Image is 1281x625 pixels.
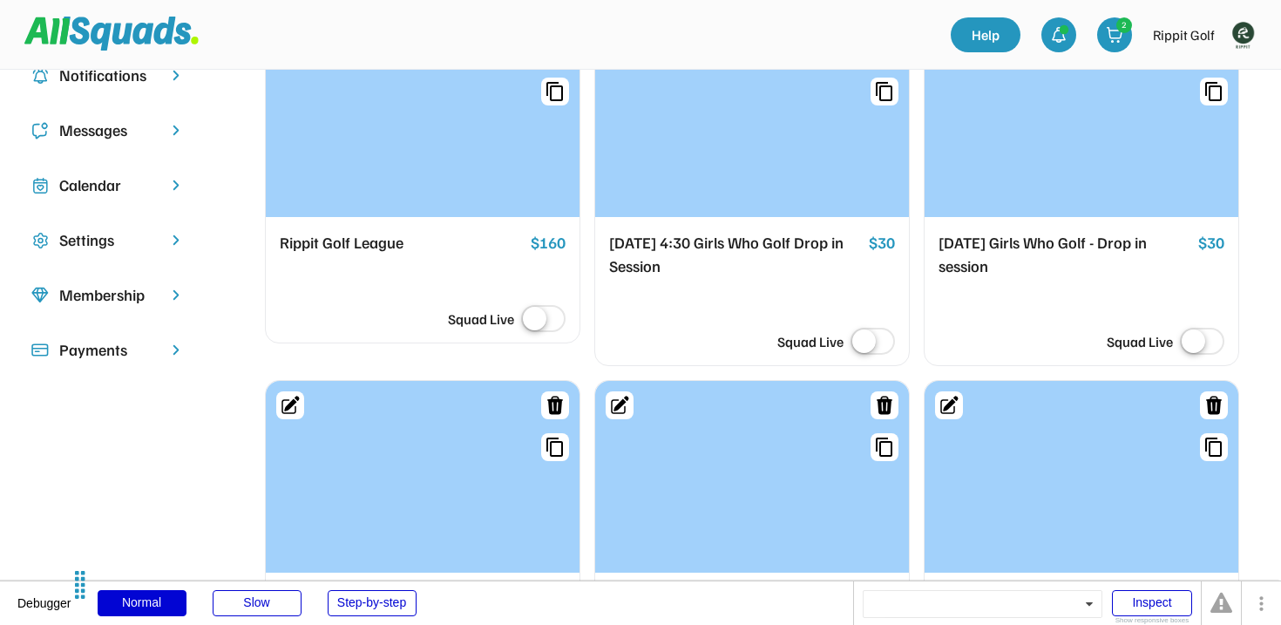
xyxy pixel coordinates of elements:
img: Rippitlogov2_green.png [1225,17,1260,52]
img: bell-03%20%281%29.svg [1050,26,1067,44]
div: Notifications [59,64,157,87]
div: Show responsive boxes [1112,617,1192,624]
img: shopping-cart-01%20%281%29.svg [1106,26,1123,44]
div: [DATE] 4:30 Girls Who Golf Drop in Session [609,231,862,278]
div: Calendar [59,173,157,197]
img: chevron-right.svg [167,287,185,303]
div: Squad Live [1107,331,1173,352]
div: Squad Live [448,309,514,329]
a: Help [951,17,1020,52]
img: Icon%20copy%208.svg [31,287,49,304]
img: chevron-right.svg [167,342,185,358]
div: Settings [59,228,157,252]
img: Icon%20copy%204.svg [31,67,49,85]
div: Inspect [1112,590,1192,616]
div: Messages [59,119,157,142]
img: Icon%20%2815%29.svg [31,342,49,359]
div: Step-by-step [328,590,417,616]
div: Membership [59,283,157,307]
img: chevron-right.svg [167,122,185,139]
div: $30 [1198,231,1224,255]
div: Normal [98,590,186,616]
img: Icon%20copy%2016.svg [31,232,49,249]
div: $160 [531,231,566,255]
div: $30 [869,231,895,255]
div: [DATE] Girls Who Golf - Drop in session [939,231,1191,278]
div: Payments [59,338,157,362]
img: Squad%20Logo.svg [24,17,199,50]
img: Icon%20copy%205.svg [31,122,49,139]
div: Squad Live [777,331,844,352]
img: chevron-right.svg [167,177,185,194]
div: Slow [213,590,302,616]
div: 2 [1117,18,1131,31]
img: Icon%20copy%207.svg [31,177,49,194]
img: chevron-right.svg [167,232,185,248]
div: Rippit Golf [1153,24,1215,45]
img: chevron-right.svg [167,67,185,84]
div: Rippit Golf League [280,231,524,255]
